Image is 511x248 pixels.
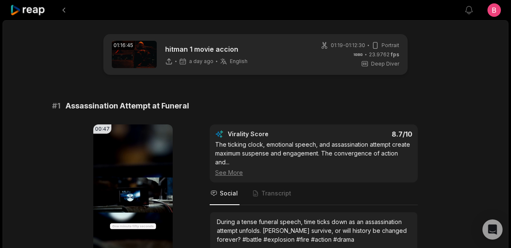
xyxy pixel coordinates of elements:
div: 8.7 /10 [322,130,413,138]
span: # 1 [52,100,61,112]
span: Transcript [261,189,291,198]
span: 23.9762 [369,51,399,58]
span: English [230,58,248,65]
span: Assassination Attempt at Funeral [66,100,189,112]
span: Social [220,189,238,198]
span: Deep Diver [371,60,399,68]
span: a day ago [189,58,213,65]
div: Open Intercom Messenger [482,219,503,240]
nav: Tabs [210,182,418,205]
span: Portrait [382,42,399,49]
div: Virality Score [228,130,318,138]
div: The ticking clock, emotional speech, and assassination attempt create maximum suspense and engage... [215,140,412,177]
span: 01:19 - 01:12:30 [331,42,365,49]
div: During a tense funeral speech, time ticks down as an assassination attempt unfolds. [PERSON_NAME]... [217,217,411,244]
div: See More [215,168,412,177]
div: 01:16:45 [112,41,135,50]
span: fps [391,51,399,58]
p: hitman 1 movie accion [165,44,248,54]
